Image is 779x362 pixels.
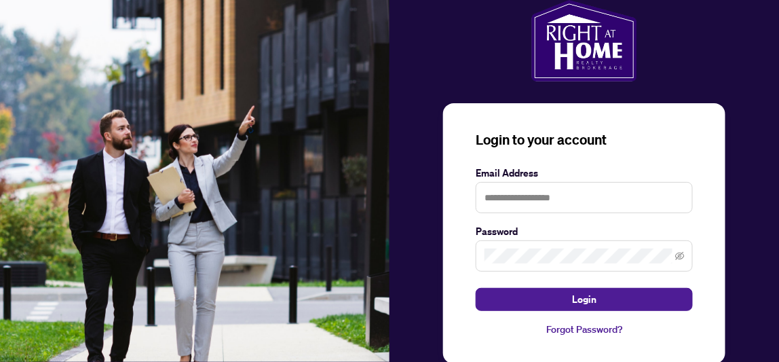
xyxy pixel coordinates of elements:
span: Login [572,289,596,310]
span: eye-invisible [675,251,685,261]
h3: Login to your account [476,130,693,149]
button: Login [476,288,693,311]
a: Forgot Password? [476,322,693,337]
label: Password [476,224,693,239]
label: Email Address [476,166,693,181]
